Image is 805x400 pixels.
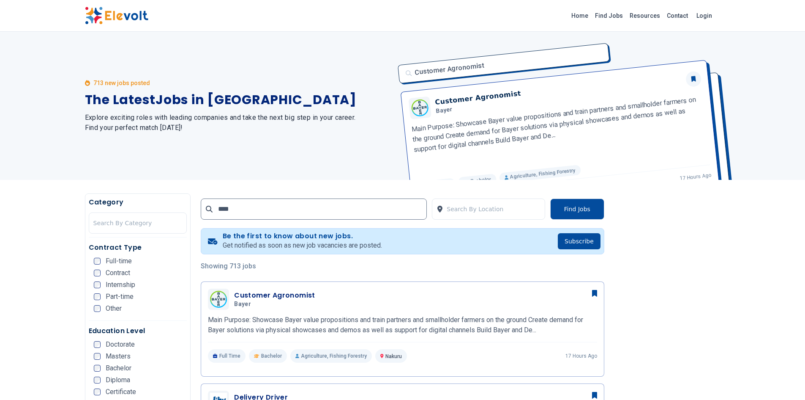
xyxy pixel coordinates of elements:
[94,293,101,300] input: Part-time
[223,232,382,240] h4: Be the first to know about new jobs.
[106,353,131,360] span: Masters
[385,353,402,359] span: Nakuru
[94,353,101,360] input: Masters
[626,9,663,22] a: Resources
[89,197,187,207] h5: Category
[93,79,150,87] p: 713 new jobs posted
[568,9,592,22] a: Home
[208,349,246,363] p: Full Time
[94,365,101,372] input: Bachelor
[261,353,282,359] span: Bachelor
[208,315,597,335] p: Main Purpose: Showcase Bayer value propositions and train partners and smallholder farmers on the...
[290,349,372,363] p: Agriculture, Fishing Forestry
[234,290,315,301] h3: Customer Agronomist
[663,9,691,22] a: Contact
[558,233,600,249] button: Subscribe
[94,270,101,276] input: Contract
[89,243,187,253] h5: Contract Type
[94,389,101,395] input: Certificate
[94,377,101,383] input: Diploma
[210,291,227,308] img: Bayer
[106,281,135,288] span: Internship
[106,377,130,383] span: Diploma
[106,341,135,348] span: Doctorate
[106,293,134,300] span: Part-time
[106,365,131,372] span: Bachelor
[550,199,604,220] button: Find Jobs
[106,305,122,312] span: Other
[592,9,626,22] a: Find Jobs
[234,301,251,308] span: Bayer
[106,258,132,265] span: Full-time
[106,270,130,276] span: Contract
[201,261,604,271] p: Showing 713 jobs
[85,7,148,25] img: Elevolt
[223,240,382,251] p: Get notified as soon as new job vacancies are posted.
[565,353,597,359] p: 17 hours ago
[94,341,101,348] input: Doctorate
[94,305,101,312] input: Other
[85,92,393,108] h1: The Latest Jobs in [GEOGRAPHIC_DATA]
[94,281,101,288] input: Internship
[85,113,393,133] h2: Explore exciting roles with leading companies and take the next big step in your career. Find you...
[89,326,187,336] h5: Education Level
[208,289,597,363] a: BayerCustomer AgronomistBayerMain Purpose: Showcase Bayer value propositions and train partners a...
[106,389,136,395] span: Certificate
[94,258,101,265] input: Full-time
[691,7,717,24] a: Login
